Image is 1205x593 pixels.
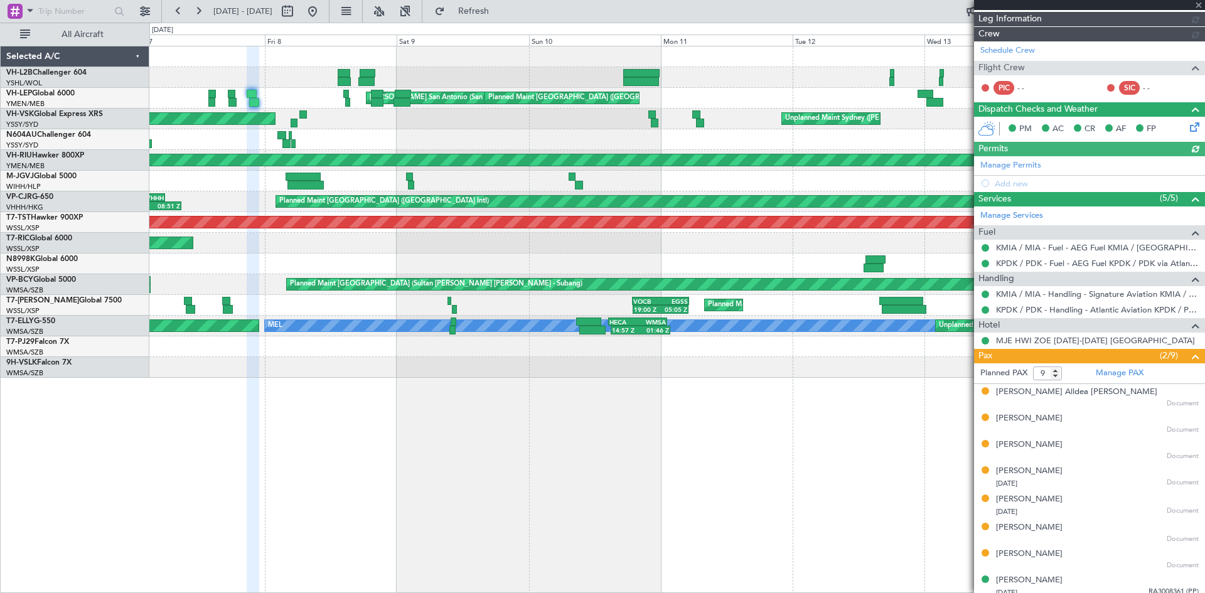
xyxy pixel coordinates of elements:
[1167,478,1199,488] span: Document
[265,35,397,46] div: Fri 8
[6,359,37,366] span: 9H-VSLK
[6,203,43,212] a: VHHH/HKG
[6,297,79,304] span: T7-[PERSON_NAME]
[290,275,582,294] div: Planned Maint [GEOGRAPHIC_DATA] (Sultan [PERSON_NAME] [PERSON_NAME] - Subang)
[996,465,1063,478] div: [PERSON_NAME]
[133,35,265,46] div: Thu 7
[488,88,728,107] div: Planned Maint [GEOGRAPHIC_DATA] ([GEOGRAPHIC_DATA] International)
[980,367,1027,380] label: Planned PAX
[429,1,504,21] button: Refresh
[785,109,940,128] div: Unplanned Maint Sydney ([PERSON_NAME] Intl)
[6,78,42,88] a: YSHL/WOL
[1052,123,1064,136] span: AC
[1160,191,1178,205] span: (5/5)
[660,297,687,305] div: EGSS
[708,296,906,314] div: Planned Maint [GEOGRAPHIC_DATA] ([GEOGRAPHIC_DATA])
[38,2,110,21] input: Trip Number
[137,194,164,201] div: VHHH
[1019,123,1032,136] span: PM
[996,574,1063,587] div: [PERSON_NAME]
[612,326,641,334] div: 14:57 Z
[152,25,173,36] div: [DATE]
[638,318,666,326] div: WMSA
[996,479,1017,488] span: [DATE]
[6,141,38,150] a: YSSY/SYD
[996,304,1199,315] a: KPDK / PDK - Handling - Atlantic Aviation KPDK / PDK
[996,548,1063,560] div: [PERSON_NAME]
[6,327,43,336] a: WMSA/SZB
[996,386,1157,398] div: [PERSON_NAME] Alldea [PERSON_NAME]
[6,318,34,325] span: T7-ELLY
[6,110,103,118] a: VH-VSKGlobal Express XRS
[6,173,77,180] a: M-JGVJGlobal 5000
[213,6,272,17] span: [DATE] - [DATE]
[978,192,1011,206] span: Services
[6,306,40,316] a: WSSL/XSP
[996,335,1195,346] a: MJE HWI ZOE [DATE]-[DATE] [GEOGRAPHIC_DATA]
[6,223,40,233] a: WSSL/XSP
[633,297,660,305] div: VOCB
[996,289,1199,299] a: KMIA / MIA - Handling - Signature Aviation KMIA / MIA
[6,244,40,254] a: WSSL/XSP
[6,276,76,284] a: VP-BCYGlobal 5000
[6,338,35,346] span: T7-PJ29
[6,193,32,201] span: VP-CJR
[996,439,1063,451] div: [PERSON_NAME]
[996,242,1199,253] a: KMIA / MIA - Fuel - AEG Fuel KMIA / [GEOGRAPHIC_DATA] via Signature (EJ Asia Only)
[6,265,40,274] a: WSSL/XSP
[978,102,1098,117] span: Dispatch Checks and Weather
[978,318,1000,333] span: Hotel
[924,35,1056,46] div: Wed 13
[279,192,489,211] div: Planned Maint [GEOGRAPHIC_DATA] ([GEOGRAPHIC_DATA] Intl)
[1084,123,1095,136] span: CR
[6,338,69,346] a: T7-PJ29Falcon 7X
[6,69,87,77] a: VH-L2BChallenger 604
[6,193,53,201] a: VP-CJRG-650
[6,152,32,159] span: VH-RIU
[6,110,34,118] span: VH-VSK
[6,359,72,366] a: 9H-VSLKFalcon 7X
[14,24,136,45] button: All Aircraft
[1167,534,1199,545] span: Document
[996,507,1017,516] span: [DATE]
[1167,560,1199,571] span: Document
[6,286,43,295] a: WMSA/SZB
[6,173,34,180] span: M-JGVJ
[1167,506,1199,516] span: Document
[152,202,180,210] div: 08:51 Z
[996,521,1063,534] div: [PERSON_NAME]
[33,30,132,39] span: All Aircraft
[6,131,37,139] span: N604AU
[6,90,75,97] a: VH-LEPGlobal 6000
[1167,425,1199,435] span: Document
[1096,367,1143,380] a: Manage PAX
[6,120,38,129] a: YSSY/SYD
[1167,451,1199,462] span: Document
[6,318,55,325] a: T7-ELLYG-550
[661,35,793,46] div: Mon 11
[793,35,924,46] div: Tue 12
[6,152,84,159] a: VH-RIUHawker 800XP
[996,493,1063,506] div: [PERSON_NAME]
[660,306,687,313] div: 05:05 Z
[6,69,33,77] span: VH-L2B
[978,272,1014,286] span: Handling
[6,131,91,139] a: N604AUChallenger 604
[6,182,41,191] a: WIHH/HLP
[980,210,1043,222] a: Manage Services
[6,348,43,357] a: WMSA/SZB
[370,88,524,107] div: [PERSON_NAME] San Antonio (San Antonio Intl)
[6,214,31,222] span: T7-TST
[6,161,45,171] a: YMEN/MEB
[6,368,43,378] a: WMSA/SZB
[6,276,33,284] span: VP-BCY
[529,35,661,46] div: Sun 10
[6,235,72,242] a: T7-RICGlobal 6000
[6,255,35,263] span: N8998K
[978,225,995,240] span: Fuel
[447,7,500,16] span: Refresh
[1167,398,1199,409] span: Document
[640,326,669,334] div: 01:46 Z
[6,90,32,97] span: VH-LEP
[6,255,78,263] a: N8998KGlobal 6000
